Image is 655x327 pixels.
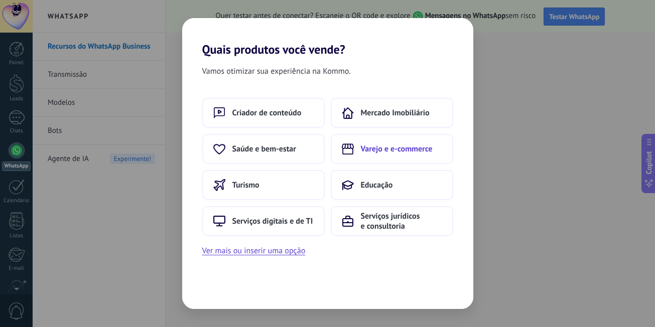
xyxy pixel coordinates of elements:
[361,211,442,231] span: Serviços jurídicos e consultoria
[202,98,325,128] button: Criador de conteúdo
[202,244,306,257] button: Ver mais ou inserir uma opção
[232,144,296,154] span: Saúde e bem-estar
[331,170,453,200] button: Educação
[361,108,430,118] span: Mercado Imobiliário
[331,98,453,128] button: Mercado Imobiliário
[202,170,325,200] button: Turismo
[331,134,453,164] button: Varejo e e-commerce
[202,65,351,78] span: Vamos otimizar sua experiência na Kommo.
[361,180,393,190] span: Educação
[232,180,259,190] span: Turismo
[182,18,473,57] h2: Quais produtos você vende?
[232,216,313,226] span: Serviços digitais e de TI
[232,108,302,118] span: Criador de conteúdo
[361,144,433,154] span: Varejo e e-commerce
[331,206,453,236] button: Serviços jurídicos e consultoria
[202,206,325,236] button: Serviços digitais e de TI
[202,134,325,164] button: Saúde e bem-estar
